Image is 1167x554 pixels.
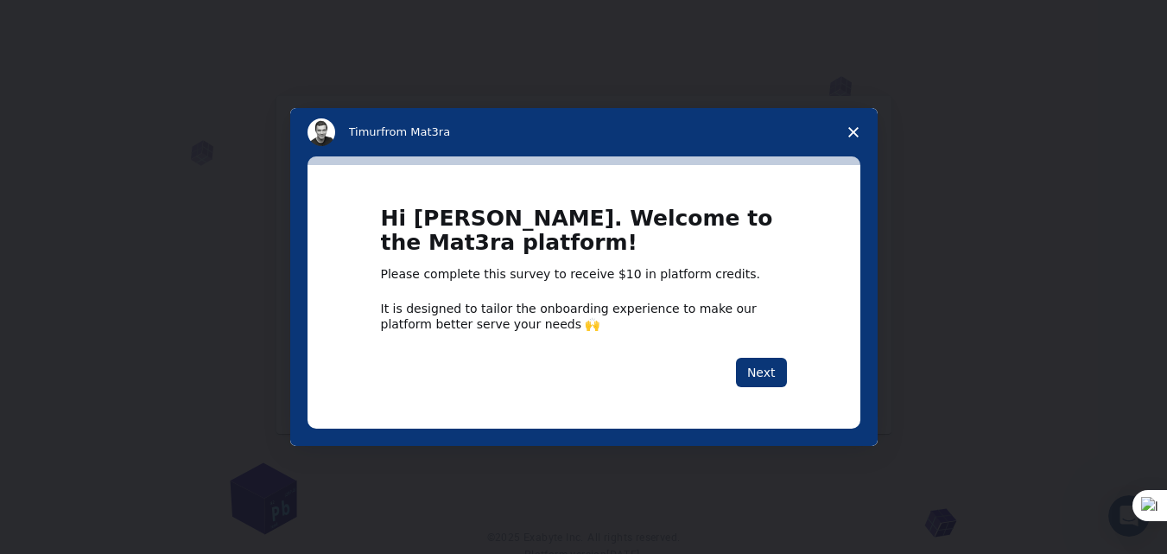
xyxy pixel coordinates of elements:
[736,358,787,387] button: Next
[381,301,787,332] div: It is designed to tailor the onboarding experience to make our platform better serve your needs 🙌
[829,108,878,156] span: Close survey
[381,125,450,138] span: from Mat3ra
[381,207,787,266] h1: Hi [PERSON_NAME]. Welcome to the Mat3ra platform!
[381,266,787,283] div: Please complete this survey to receive $10 in platform credits.
[349,125,381,138] span: Timur
[35,12,97,28] span: Support
[308,118,335,146] img: Profile image for Timur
